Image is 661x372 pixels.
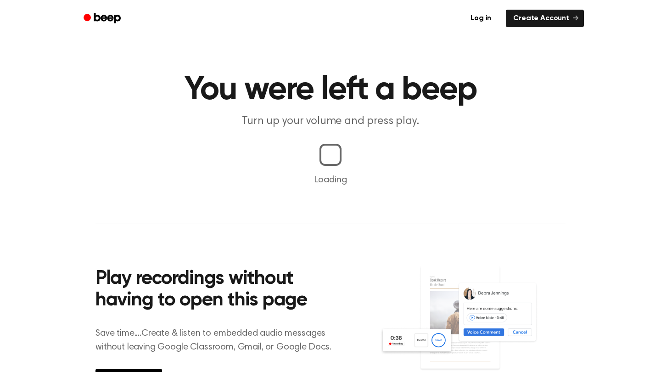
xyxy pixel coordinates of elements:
[154,114,507,129] p: Turn up your volume and press play.
[506,10,584,27] a: Create Account
[95,327,343,354] p: Save time....Create & listen to embedded audio messages without leaving Google Classroom, Gmail, ...
[461,8,500,29] a: Log in
[95,268,343,312] h2: Play recordings without having to open this page
[95,73,566,107] h1: You were left a beep
[11,173,650,187] p: Loading
[77,10,129,28] a: Beep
